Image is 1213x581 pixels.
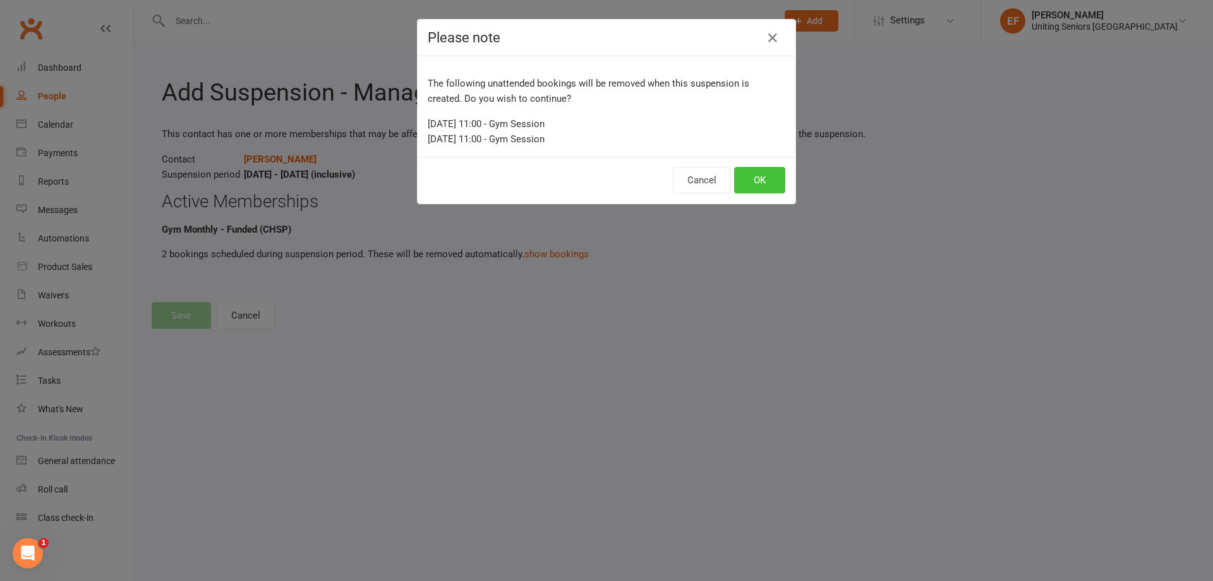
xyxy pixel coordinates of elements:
button: Close [763,28,783,48]
button: Cancel [673,167,731,193]
div: [DATE] 11:00 - Gym Session [428,116,785,131]
div: [DATE] 11:00 - Gym Session [428,131,785,147]
p: The following unattended bookings will be removed when this suspension is created. Do you wish to... [428,76,785,106]
iframe: Intercom live chat [13,538,43,568]
span: 1 [39,538,49,548]
button: OK [734,167,785,193]
h4: Please note [428,30,785,46]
